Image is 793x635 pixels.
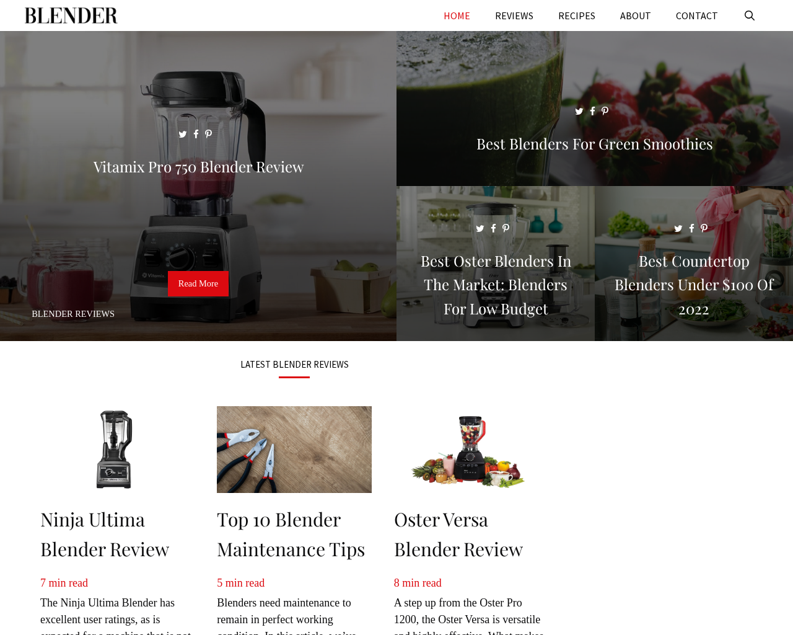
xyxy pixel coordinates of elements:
a: Blender Reviews [32,309,115,319]
a: Best Oster Blenders in the Market: Blenders for Low Budget [396,326,595,339]
a: Best Blenders for Green Smoothies [396,171,793,184]
a: Ninja Ultima Blender Review [40,507,169,561]
a: Read More [168,271,229,297]
img: Oster Versa Blender Review [394,406,548,493]
h3: LATEST BLENDER REVIEWS [40,360,548,369]
a: Top 10 Blender Maintenance Tips [217,507,365,561]
a: Oster Versa Blender Review [394,507,523,561]
span: min read [226,577,265,589]
span: 5 [217,577,222,589]
span: min read [49,577,88,589]
span: 7 [40,577,46,589]
a: Best Countertop Blenders Under $100 of 2022 [595,326,793,339]
span: min read [402,577,441,589]
img: Ninja Ultima Blender Review [40,406,195,493]
img: Top 10 Blender Maintenance Tips [217,406,371,493]
span: 8 [394,577,400,589]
